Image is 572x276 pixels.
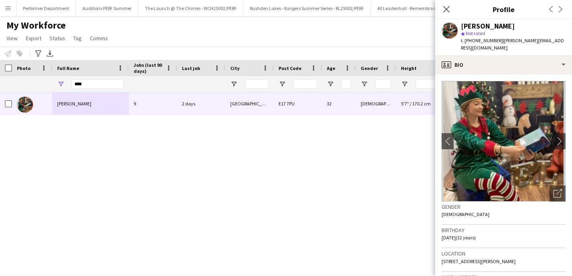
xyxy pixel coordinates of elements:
button: Open Filter Menu [401,80,408,88]
span: Status [50,35,65,42]
input: Full Name Filter Input [72,79,124,89]
button: Open Filter Menu [327,80,334,88]
div: [PERSON_NAME] [461,23,515,30]
a: Status [46,33,68,43]
img: Anna Piper [17,97,33,113]
h3: Birthday [442,227,566,234]
div: 5'7" / 170.2 cm [396,93,477,115]
button: Open Filter Menu [57,80,64,88]
span: t. [PHONE_NUMBER] [461,37,503,43]
button: Open Filter Menu [230,80,237,88]
span: City [230,65,240,71]
span: Not rated [466,30,485,36]
span: [DEMOGRAPHIC_DATA] [442,211,489,217]
span: Tag [73,35,82,42]
app-action-btn: Advanced filters [33,49,43,58]
div: Open photos pop-in [549,185,566,202]
a: Export [23,33,45,43]
div: 32 [322,93,356,115]
span: Height [401,65,417,71]
span: [DATE] (32 years) [442,235,476,241]
span: My Workforce [6,19,66,31]
h3: Gender [442,203,566,210]
span: Photo [17,65,31,71]
span: Full Name [57,65,79,71]
a: Tag [70,33,85,43]
span: Last job [182,65,200,71]
span: [STREET_ADDRESS][PERSON_NAME] [442,258,516,264]
a: View [3,33,21,43]
button: Auditions PERF Summer [76,0,138,16]
span: Comms [90,35,108,42]
button: The Launch @ The Chimes - WCH25002/PERF [138,0,244,16]
h3: Profile [435,4,572,14]
app-action-btn: Export XLSX [45,49,55,58]
div: 2 days [177,93,225,115]
img: Crew avatar or photo [442,81,566,202]
span: [PERSON_NAME] [57,101,91,107]
button: Open Filter Menu [279,80,286,88]
h3: Location [442,250,566,257]
input: Post Code Filter Input [293,79,317,89]
div: [GEOGRAPHIC_DATA] [225,93,274,115]
span: Jobs (last 90 days) [134,62,163,74]
button: Rushden Lakes - Rangers Summer Series - RL25002/PERF [244,0,371,16]
input: Height Filter Input [415,79,472,89]
input: Age Filter Input [341,79,351,89]
input: Gender Filter Input [375,79,391,89]
a: Comms [87,33,111,43]
button: 40 Leadenhall - Remembrance Band - 40LH25002/PERF [371,0,496,16]
input: City Filter Input [245,79,269,89]
span: Gender [361,65,378,71]
button: Open Filter Menu [361,80,368,88]
span: Age [327,65,335,71]
div: [DEMOGRAPHIC_DATA] [356,93,396,115]
div: E17 7PU [274,93,322,115]
button: Performer Department [17,0,76,16]
span: | [PERSON_NAME][EMAIL_ADDRESS][DOMAIN_NAME] [461,37,564,51]
div: 9 [129,93,177,115]
span: Export [26,35,41,42]
div: Bio [435,55,572,74]
span: View [6,35,18,42]
span: Post Code [279,65,301,71]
